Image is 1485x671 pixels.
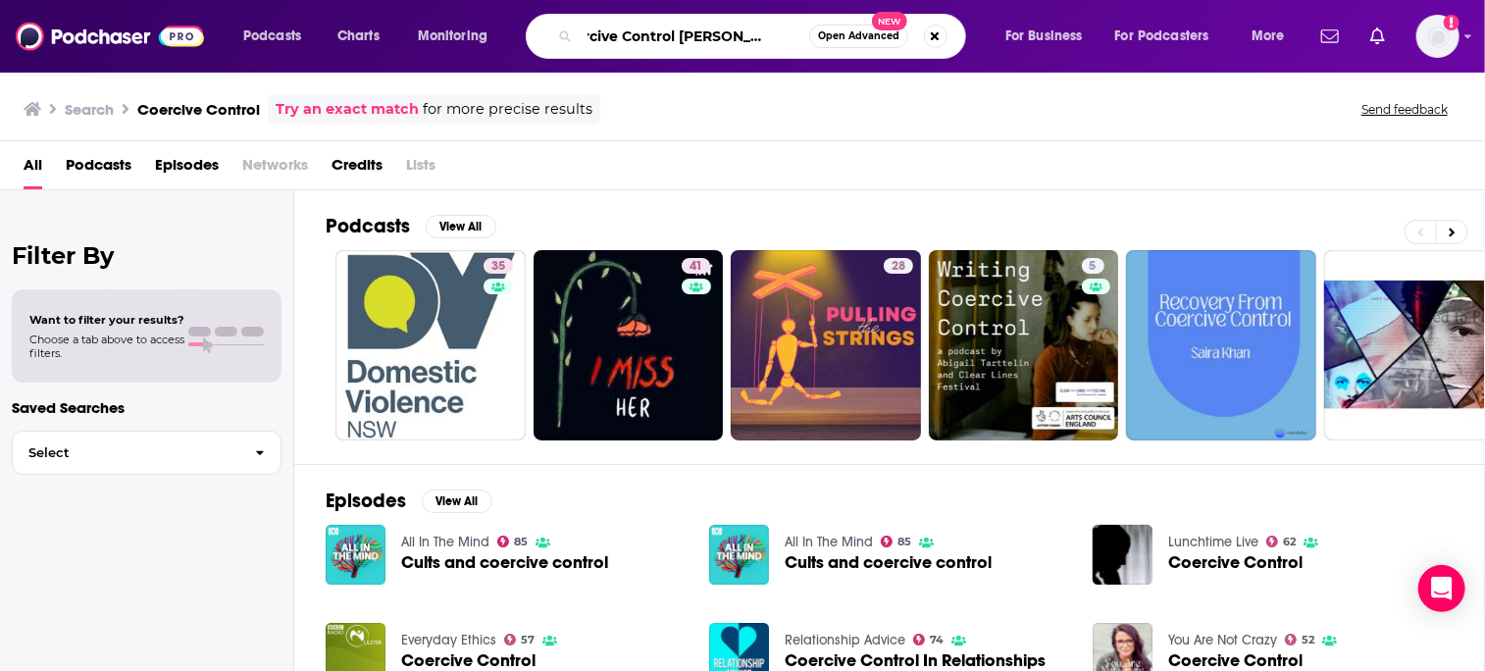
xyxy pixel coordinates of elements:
[1416,15,1459,58] span: Logged in as TaraKennedy
[1362,20,1393,53] a: Show notifications dropdown
[422,490,492,513] button: View All
[484,258,513,274] a: 35
[155,149,219,189] a: Episodes
[884,258,913,274] a: 28
[544,14,985,59] div: Search podcasts, credits, & more...
[1168,632,1277,648] a: You Are Not Crazy
[1102,21,1238,52] button: open menu
[1115,23,1209,50] span: For Podcasters
[426,215,496,238] button: View All
[12,241,282,270] h2: Filter By
[1266,536,1297,547] a: 62
[406,149,435,189] span: Lists
[29,313,184,327] span: Want to filter your results?
[992,21,1107,52] button: open menu
[12,431,282,475] button: Select
[418,23,487,50] span: Monitoring
[534,250,724,440] a: 41
[929,250,1119,440] a: 5
[1444,15,1459,30] svg: Add a profile image
[809,25,908,48] button: Open AdvancedNew
[682,258,710,274] a: 41
[881,536,912,547] a: 85
[423,98,592,121] span: for more precise results
[29,333,184,360] span: Choose a tab above to access filters.
[1238,21,1309,52] button: open menu
[276,98,419,121] a: Try an exact match
[1168,652,1303,669] a: Coercive Control
[325,21,391,52] a: Charts
[731,250,921,440] a: 28
[337,23,380,50] span: Charts
[13,446,239,459] span: Select
[137,100,260,119] h3: Coercive Control
[326,489,492,513] a: EpisodesView All
[1416,15,1459,58] button: Show profile menu
[580,21,809,52] input: Search podcasts, credits, & more...
[785,652,1046,669] a: Coercive Control In Relationships
[1418,565,1465,612] div: Open Intercom Messenger
[332,149,383,189] a: Credits
[1302,636,1314,645] span: 52
[785,632,905,648] a: Relationship Advice
[1090,257,1097,277] span: 5
[1252,23,1285,50] span: More
[12,398,282,417] p: Saved Searches
[66,149,131,189] a: Podcasts
[24,149,42,189] a: All
[491,257,505,277] span: 35
[690,257,702,277] span: 41
[326,214,496,238] a: PodcastsView All
[401,534,489,550] a: All In The Mind
[243,23,301,50] span: Podcasts
[514,538,528,546] span: 85
[497,536,529,547] a: 85
[326,489,406,513] h2: Episodes
[1005,23,1083,50] span: For Business
[892,257,905,277] span: 28
[1283,538,1296,546] span: 62
[401,652,536,669] a: Coercive Control
[404,21,513,52] button: open menu
[326,525,385,585] img: Cults and coercive control
[1356,101,1454,118] button: Send feedback
[504,634,536,645] a: 57
[1313,20,1347,53] a: Show notifications dropdown
[65,100,114,119] h3: Search
[872,12,907,30] span: New
[1093,525,1152,585] img: Coercive Control
[335,250,526,440] a: 35
[1168,534,1258,550] a: Lunchtime Live
[401,554,608,571] a: Cults and coercive control
[326,214,410,238] h2: Podcasts
[785,534,873,550] a: All In The Mind
[1416,15,1459,58] img: User Profile
[401,632,496,648] a: Everyday Ethics
[709,525,769,585] img: Cults and coercive control
[1168,554,1303,571] a: Coercive Control
[242,149,308,189] span: Networks
[897,538,911,546] span: 85
[521,636,535,645] span: 57
[930,636,944,645] span: 74
[1285,634,1315,645] a: 52
[16,18,204,55] img: Podchaser - Follow, Share and Rate Podcasts
[230,21,327,52] button: open menu
[1082,258,1104,274] a: 5
[785,554,992,571] a: Cults and coercive control
[818,31,899,41] span: Open Advanced
[913,634,945,645] a: 74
